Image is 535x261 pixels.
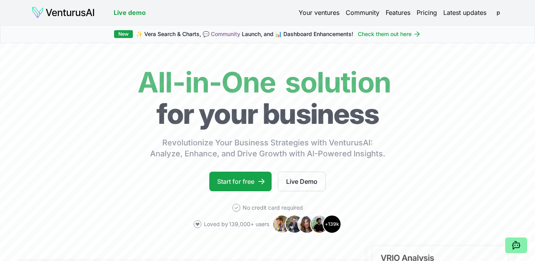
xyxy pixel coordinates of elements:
a: Live Demo [278,172,326,191]
span: p [492,6,504,19]
a: Community [211,31,240,37]
a: Latest updates [443,8,486,17]
img: Avatar 2 [285,215,304,234]
img: Avatar 4 [310,215,329,234]
span: ✨ Vera Search & Charts, 💬 Launch, and 📊 Dashboard Enhancements! [136,30,353,38]
a: Features [386,8,410,17]
a: Check them out here [358,30,421,38]
a: Community [346,8,379,17]
img: Avatar 1 [272,215,291,234]
button: p [493,7,504,18]
a: Live demo [114,8,146,17]
a: Start for free [209,172,272,191]
img: logo [31,6,95,19]
a: Pricing [417,8,437,17]
div: New [114,30,133,38]
a: Your ventures [299,8,339,17]
img: Avatar 3 [297,215,316,234]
